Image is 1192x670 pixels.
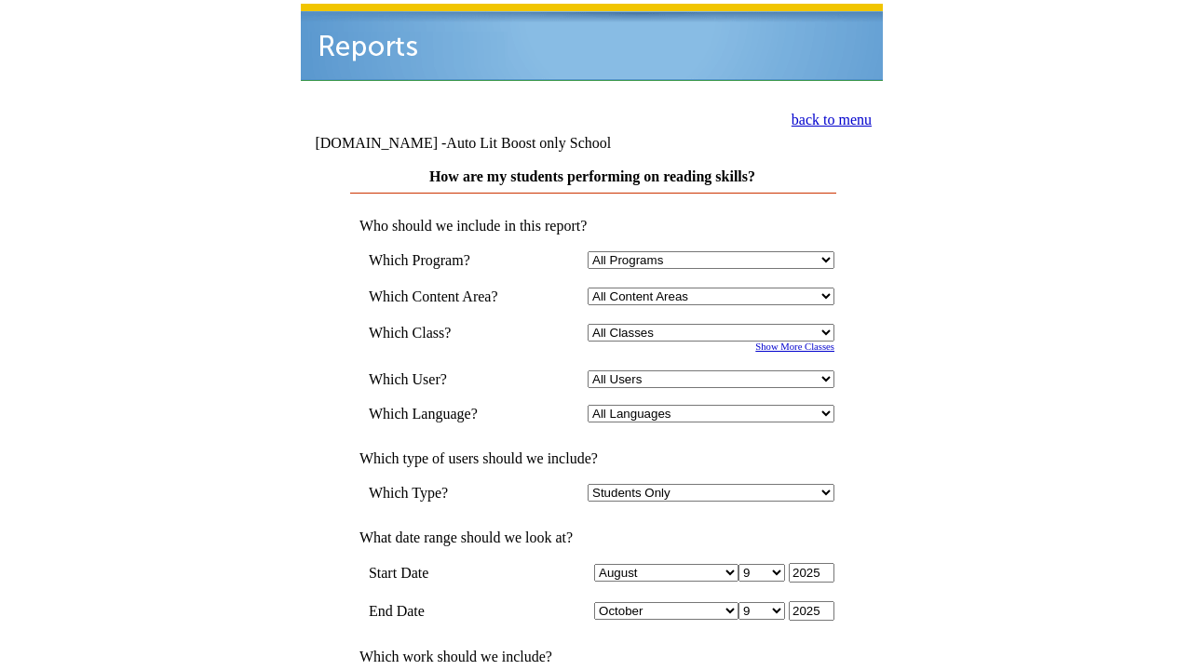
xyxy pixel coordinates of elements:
[369,288,498,304] nobr: Which Content Area?
[369,484,525,502] td: Which Type?
[350,529,834,546] td: What date range should we look at?
[315,135,657,152] td: [DOMAIN_NAME] -
[350,218,834,234] td: Who should we include in this report?
[369,370,525,388] td: Which User?
[350,450,834,467] td: Which type of users should we include?
[369,251,525,269] td: Which Program?
[369,563,525,583] td: Start Date
[301,4,883,81] img: header
[369,405,525,422] td: Which Language?
[429,168,755,184] a: How are my students performing on reading skills?
[792,112,872,127] a: back to menu
[369,324,525,342] td: Which Class?
[446,135,611,151] nobr: Auto Lit Boost only School
[755,342,834,352] a: Show More Classes
[369,601,525,621] td: End Date
[350,649,834,665] td: Which work should we include?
